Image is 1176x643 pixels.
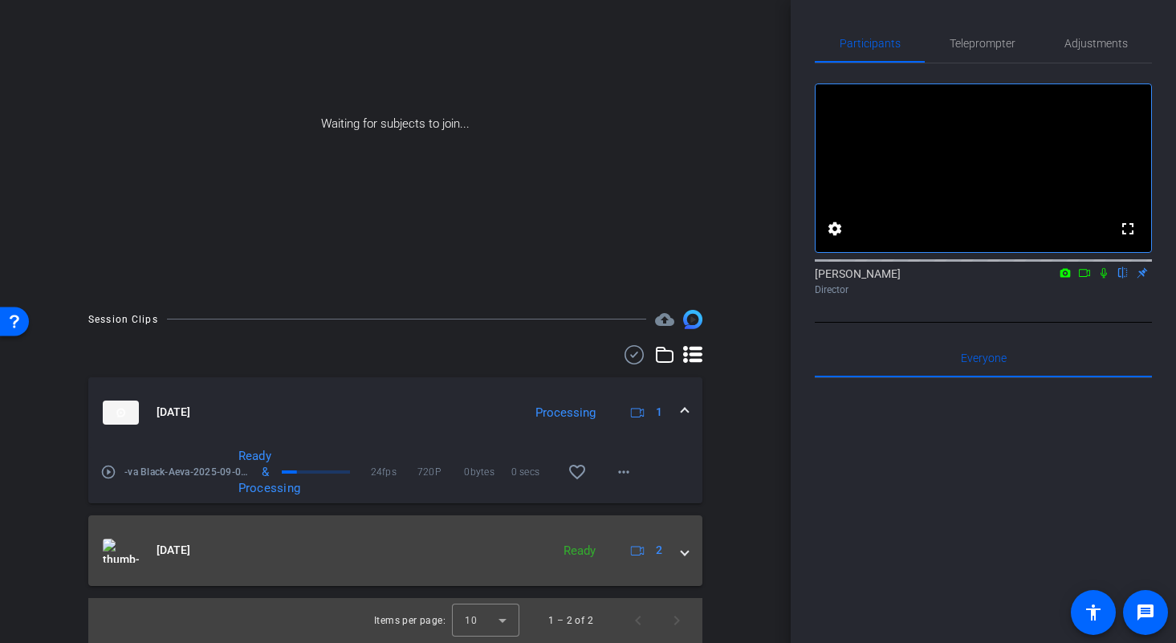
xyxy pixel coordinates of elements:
mat-icon: message [1136,603,1155,622]
span: Adjustments [1064,38,1128,49]
span: [DATE] [157,542,190,559]
span: Teleprompter [950,38,1015,49]
span: Everyone [961,352,1007,364]
div: thumb-nail[DATE]Processing1 [88,448,702,503]
div: Director [815,283,1152,297]
mat-icon: favorite_border [568,462,587,482]
div: Processing [527,404,604,422]
button: Next page [657,601,696,640]
img: thumb-nail [103,539,139,563]
span: 24fps [371,464,417,480]
img: Session clips [683,310,702,329]
span: Destinations for your clips [655,310,674,329]
mat-icon: accessibility [1084,603,1103,622]
span: 0bytes [464,464,511,480]
span: 0 secs [511,464,558,480]
span: 720P [417,464,464,480]
div: Ready & Processing [230,448,277,496]
img: thumb-nail [103,401,139,425]
mat-icon: settings [825,219,844,238]
span: [DATE] [157,404,190,421]
mat-icon: cloud_upload [655,310,674,329]
mat-icon: play_circle_outline [100,464,116,480]
button: Previous page [619,601,657,640]
span: -va Black-Aeva-2025-09-03-17-14-52-621-0 [124,464,254,480]
span: 2 [656,542,662,559]
mat-icon: more_horiz [614,462,633,482]
mat-icon: fullscreen [1118,219,1137,238]
div: [PERSON_NAME] [815,266,1152,297]
div: 1 – 2 of 2 [548,612,593,629]
div: Items per page: [374,612,446,629]
span: Participants [840,38,901,49]
div: Session Clips [88,311,158,328]
mat-expansion-panel-header: thumb-nail[DATE]Ready2 [88,515,702,586]
mat-icon: flip [1113,265,1133,279]
div: Ready [555,542,604,560]
mat-expansion-panel-header: thumb-nail[DATE]Processing1 [88,377,702,448]
span: 1 [656,404,662,421]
